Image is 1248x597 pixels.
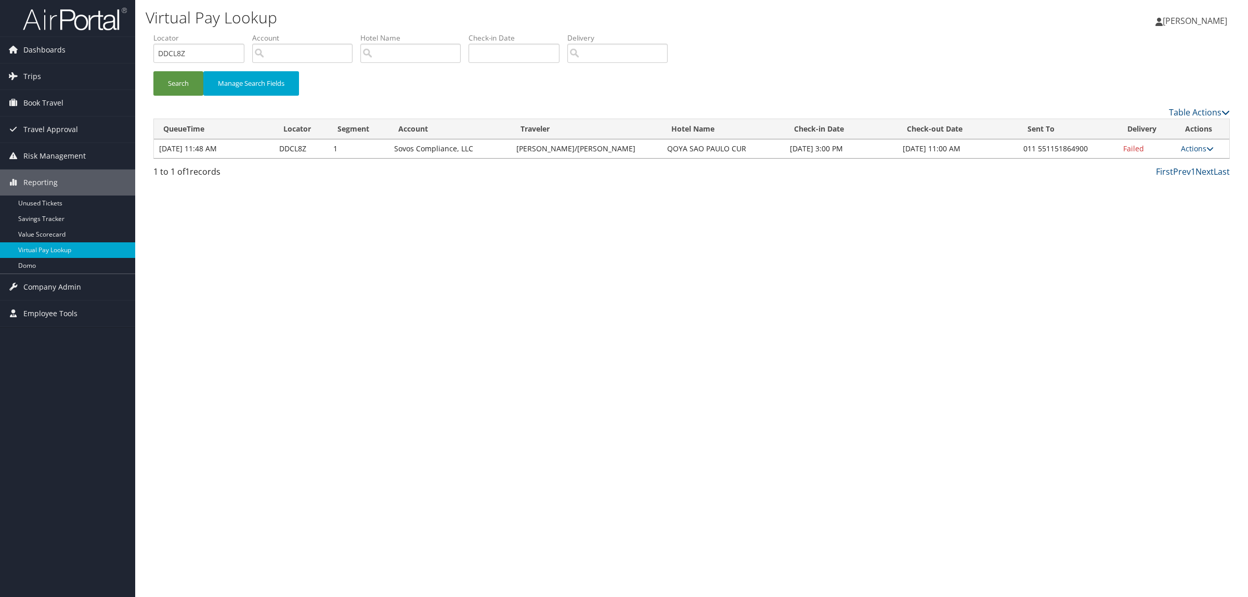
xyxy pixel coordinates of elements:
[23,170,58,196] span: Reporting
[785,119,898,139] th: Check-in Date: activate to sort column ascending
[785,139,898,158] td: [DATE] 3:00 PM
[360,33,469,43] label: Hotel Name
[898,139,1018,158] td: [DATE] 11:00 AM
[328,139,389,158] td: 1
[389,139,511,158] td: Sovos Compliance, LLC
[23,90,63,116] span: Book Travel
[185,166,190,177] span: 1
[1163,15,1227,27] span: [PERSON_NAME]
[153,71,203,96] button: Search
[1173,166,1191,177] a: Prev
[1169,107,1230,118] a: Table Actions
[153,33,252,43] label: Locator
[1214,166,1230,177] a: Last
[153,165,411,183] div: 1 to 1 of records
[23,116,78,142] span: Travel Approval
[511,139,662,158] td: [PERSON_NAME]/[PERSON_NAME]
[389,119,511,139] th: Account: activate to sort column ascending
[567,33,675,43] label: Delivery
[1018,139,1119,158] td: 011 551151864900
[1118,119,1176,139] th: Delivery: activate to sort column ascending
[1156,166,1173,177] a: First
[274,139,328,158] td: DDCL8Z
[662,119,785,139] th: Hotel Name: activate to sort column ascending
[154,139,274,158] td: [DATE] 11:48 AM
[469,33,567,43] label: Check-in Date
[23,274,81,300] span: Company Admin
[1181,144,1214,153] a: Actions
[1176,119,1229,139] th: Actions
[662,139,785,158] td: QOYA SAO PAULO CUR
[23,143,86,169] span: Risk Management
[898,119,1018,139] th: Check-out Date: activate to sort column ascending
[203,71,299,96] button: Manage Search Fields
[1191,166,1195,177] a: 1
[23,37,66,63] span: Dashboards
[511,119,662,139] th: Traveler: activate to sort column ascending
[146,7,874,29] h1: Virtual Pay Lookup
[1155,5,1238,36] a: [PERSON_NAME]
[23,7,127,31] img: airportal-logo.png
[252,33,360,43] label: Account
[1195,166,1214,177] a: Next
[23,301,77,327] span: Employee Tools
[328,119,389,139] th: Segment: activate to sort column ascending
[154,119,274,139] th: QueueTime: activate to sort column ascending
[1123,144,1144,153] span: Failed
[1018,119,1119,139] th: Sent To: activate to sort column ascending
[23,63,41,89] span: Trips
[274,119,328,139] th: Locator: activate to sort column ascending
